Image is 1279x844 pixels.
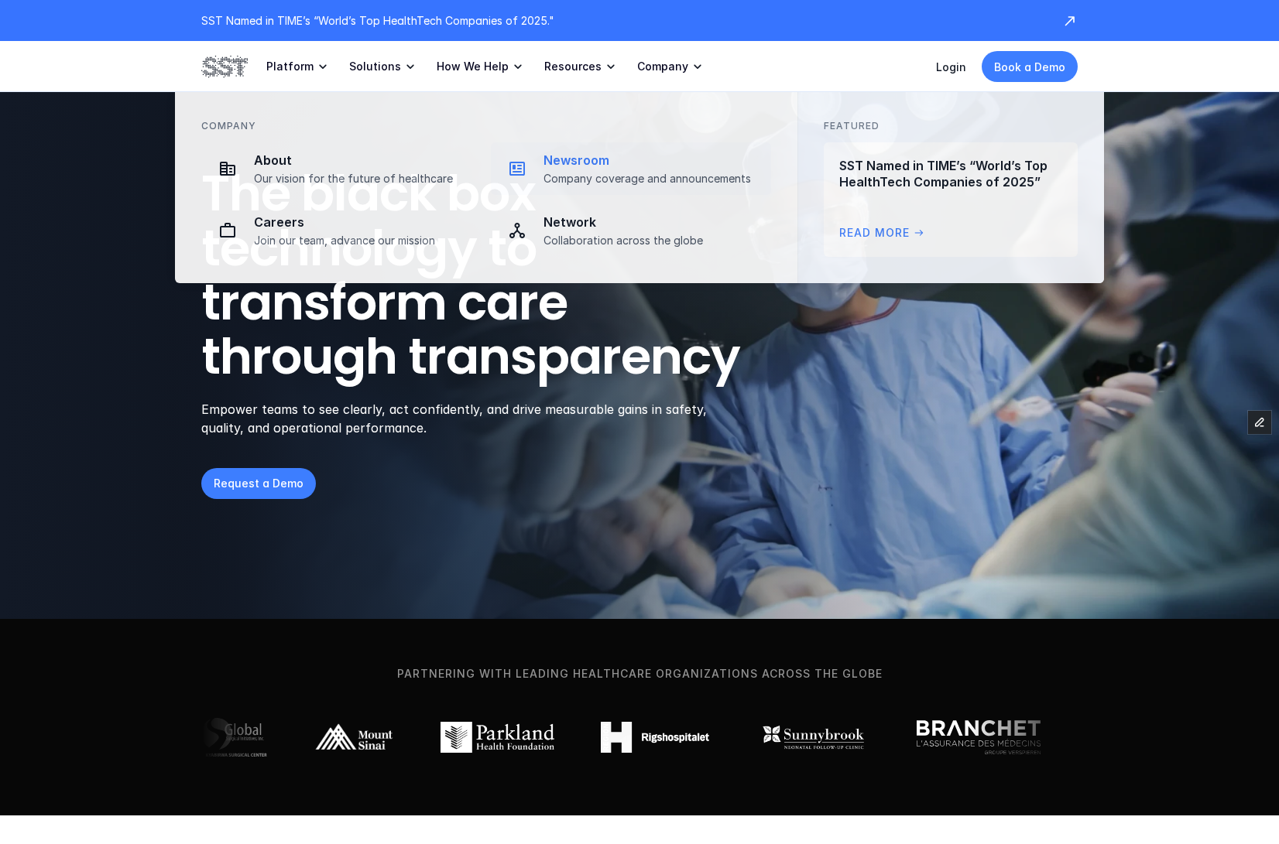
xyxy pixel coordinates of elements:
[491,142,771,195] a: Newspaper iconNewsroomCompany coverage and announcements
[26,665,1253,682] p: Partnering with leading healthcare organizations across the globe
[756,722,870,753] img: Sunnybrook logo
[254,172,472,186] p: Our vision for the future of healthcare
[543,172,762,186] p: Company coverage and announcements
[508,221,526,240] img: Network icon
[637,60,688,73] p: Company
[201,468,316,499] a: Request a Demo
[441,722,554,753] img: Parkland logo
[254,214,472,231] p: Careers
[218,221,237,240] img: Briefcase icon
[508,159,526,178] img: Newspaper icon
[218,159,237,178] img: Company icon
[1248,411,1271,434] button: Edit Framer Content
[201,142,482,195] a: Company iconAboutOur vision for the future of healthcare
[437,60,509,73] p: How We Help
[314,722,394,753] img: Mount Sinai logo
[201,53,248,80] img: SST logo
[543,234,762,248] p: Collaboration across the globe
[824,118,880,133] p: FEATURED
[349,60,401,73] p: Solutions
[936,60,966,73] a: Login
[266,60,314,73] p: Platform
[913,227,925,239] span: arrow_right_alt
[201,166,814,384] h1: The black box technology to transform care through transparency
[201,400,727,437] p: Empower teams to see clearly, act confidently, and drive measurable gains in safety, quality, and...
[544,60,602,73] p: Resources
[839,224,910,241] p: Read More
[839,158,1062,190] p: SST Named in TIME’s “World’s Top HealthTech Companies of 2025”
[982,51,1078,82] a: Book a Demo
[201,118,256,133] p: Company
[994,59,1065,75] p: Book a Demo
[601,722,709,753] img: Rigshospitalet logo
[254,234,472,248] p: Join our team, advance our mission
[824,142,1078,257] a: SST Named in TIME’s “World’s Top HealthTech Companies of 2025”Read Morearrow_right_alt
[201,12,1047,29] p: SST Named in TIME’s “World’s Top HealthTech Companies of 2025."
[491,204,771,257] a: Network iconNetworkCollaboration across the globe
[201,204,482,257] a: Briefcase iconCareersJoin our team, advance our mission
[543,214,762,231] p: Network
[254,152,472,169] p: About
[543,152,762,169] p: Newsroom
[214,475,303,491] p: Request a Demo
[266,41,331,92] a: Platform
